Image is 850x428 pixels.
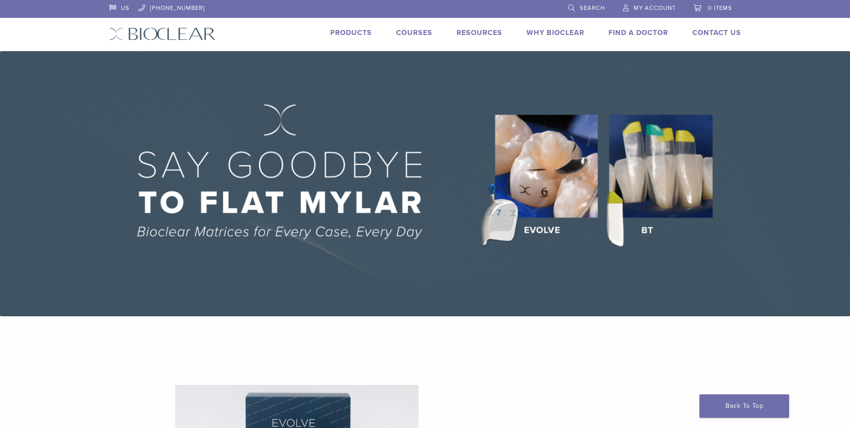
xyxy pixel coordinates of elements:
[608,28,668,37] a: Find A Doctor
[580,4,605,12] span: Search
[330,28,372,37] a: Products
[634,4,676,12] span: My Account
[699,394,789,418] a: Back To Top
[692,28,741,37] a: Contact Us
[457,28,502,37] a: Resources
[708,4,732,12] span: 0 items
[109,27,216,40] img: Bioclear
[526,28,584,37] a: Why Bioclear
[396,28,432,37] a: Courses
